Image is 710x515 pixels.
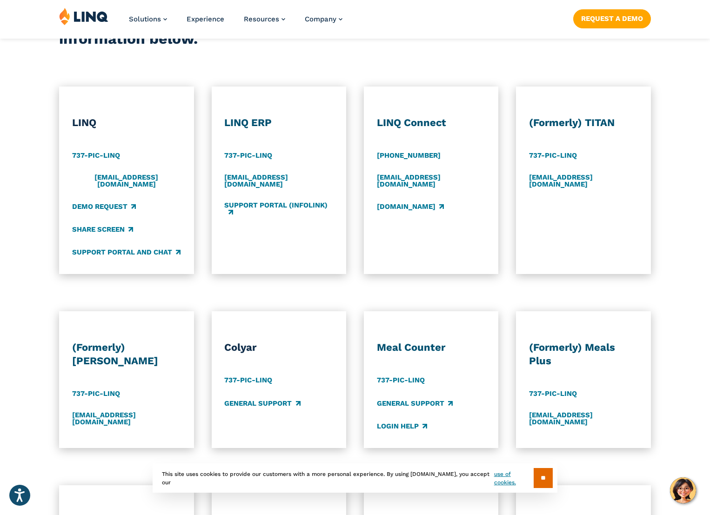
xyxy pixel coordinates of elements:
[529,151,577,161] a: 737-PIC-LINQ
[224,173,333,188] a: [EMAIL_ADDRESS][DOMAIN_NAME]
[494,470,534,487] a: use of cookies.
[153,463,557,493] div: This site uses cookies to provide our customers with a more personal experience. By using [DOMAIN...
[529,341,638,367] h3: (Formerly) Meals Plus
[129,7,342,38] nav: Primary Navigation
[529,388,577,399] a: 737-PIC-LINQ
[377,421,427,431] a: Login Help
[187,15,224,23] a: Experience
[377,151,441,161] a: [PHONE_NUMBER]
[377,116,486,129] h3: LINQ Connect
[72,151,120,161] a: 737-PIC-LINQ
[224,151,272,161] a: 737-PIC-LINQ
[529,411,638,427] a: [EMAIL_ADDRESS][DOMAIN_NAME]
[59,7,108,25] img: LINQ | K‑12 Software
[129,15,167,23] a: Solutions
[305,15,342,23] a: Company
[72,411,181,427] a: [EMAIL_ADDRESS][DOMAIN_NAME]
[72,388,120,399] a: 737-PIC-LINQ
[224,116,333,129] h3: LINQ ERP
[224,375,272,386] a: 737-PIC-LINQ
[224,341,333,354] h3: Colyar
[72,341,181,367] h3: (Formerly) [PERSON_NAME]
[244,15,279,23] span: Resources
[573,9,651,28] a: Request a Demo
[72,224,133,234] a: Share Screen
[224,201,333,217] a: Support Portal (Infolink)
[377,173,486,188] a: [EMAIL_ADDRESS][DOMAIN_NAME]
[244,15,285,23] a: Resources
[377,398,453,408] a: General Support
[72,173,181,188] a: [EMAIL_ADDRESS][DOMAIN_NAME]
[72,201,136,212] a: Demo Request
[305,15,336,23] span: Company
[377,201,444,212] a: [DOMAIN_NAME]
[72,247,181,257] a: Support Portal and Chat
[529,116,638,129] h3: (Formerly) TITAN
[529,173,638,188] a: [EMAIL_ADDRESS][DOMAIN_NAME]
[224,398,300,408] a: General Support
[670,477,696,503] button: Hello, have a question? Let’s chat.
[377,375,425,386] a: 737-PIC-LINQ
[377,341,486,354] h3: Meal Counter
[129,15,161,23] span: Solutions
[72,116,181,129] h3: LINQ
[573,7,651,28] nav: Button Navigation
